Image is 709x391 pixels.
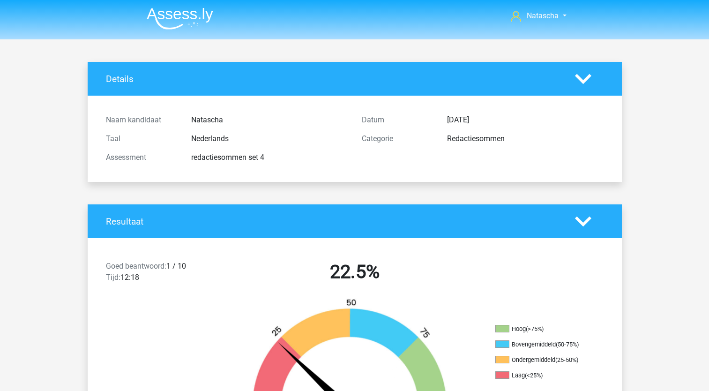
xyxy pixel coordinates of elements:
div: Datum [355,114,440,126]
div: [DATE] [440,114,611,126]
div: Assessment [99,152,184,163]
div: Taal [99,133,184,144]
div: Redactiesommen [440,133,611,144]
div: (25-50%) [555,356,578,363]
li: Ondergemiddeld [495,356,589,364]
li: Hoog [495,325,589,333]
h2: 22.5% [234,261,476,283]
div: (50-75%) [556,341,579,348]
a: Natascha [507,10,570,22]
div: Nederlands [184,133,355,144]
img: Assessly [147,8,213,30]
h4: Resultaat [106,216,561,227]
li: Bovengemiddeld [495,340,589,349]
div: redactiesommen set 4 [184,152,355,163]
div: Categorie [355,133,440,144]
div: (<25%) [525,372,543,379]
div: 1 / 10 12:18 [99,261,227,287]
span: Tijd: [106,273,120,282]
li: Laag [495,371,589,380]
div: (>75%) [526,325,544,332]
span: Natascha [527,11,559,20]
h4: Details [106,74,561,84]
span: Goed beantwoord: [106,262,166,271]
div: Natascha [184,114,355,126]
div: Naam kandidaat [99,114,184,126]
